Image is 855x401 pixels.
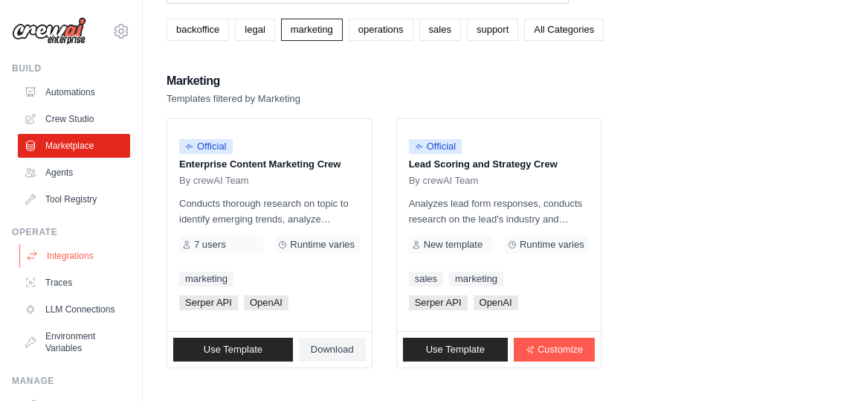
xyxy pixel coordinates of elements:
span: Customize [538,344,583,356]
a: Use Template [173,338,293,362]
div: Operate [12,226,130,238]
p: Lead Scoring and Strategy Crew [409,157,590,172]
span: Runtime varies [290,239,355,251]
a: LLM Connections [18,298,130,321]
a: Crew Studio [18,107,130,131]
a: marketing [281,19,343,41]
a: legal [235,19,274,41]
a: support [467,19,518,41]
a: Customize [514,338,595,362]
span: Use Template [426,344,485,356]
span: Use Template [204,344,262,356]
a: Marketplace [18,134,130,158]
a: Integrations [19,244,132,268]
a: Traces [18,271,130,295]
a: operations [349,19,413,41]
p: Enterprise Content Marketing Crew [179,157,360,172]
a: All Categories [524,19,604,41]
a: marketing [179,272,233,286]
p: Templates filtered by Marketing [167,92,300,106]
span: By crewAI Team [179,175,249,187]
a: Environment Variables [18,324,130,360]
a: sales [409,272,443,286]
h2: Marketing [167,71,300,92]
span: By crewAI Team [409,175,479,187]
a: Use Template [403,338,508,362]
span: OpenAI [244,295,288,310]
span: Official [179,139,233,154]
a: sales [419,19,461,41]
img: Logo [12,17,86,45]
p: Conducts thorough research on topic to identify emerging trends, analyze competitor strategies, a... [179,196,360,227]
span: 7 users [194,239,226,251]
span: Download [311,344,354,356]
a: backoffice [167,19,229,41]
span: Official [409,139,462,154]
a: Download [299,338,366,362]
div: Build [12,62,130,74]
span: Serper API [409,295,468,310]
span: OpenAI [474,295,518,310]
span: Serper API [179,295,238,310]
p: Analyzes lead form responses, conducts research on the lead's industry and company, and scores th... [409,196,590,227]
a: Agents [18,161,130,185]
a: Tool Registry [18,187,130,211]
a: Automations [18,80,130,104]
a: marketing [449,272,503,286]
span: Runtime varies [520,239,584,251]
div: Manage [12,375,130,387]
span: New template [424,239,483,251]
